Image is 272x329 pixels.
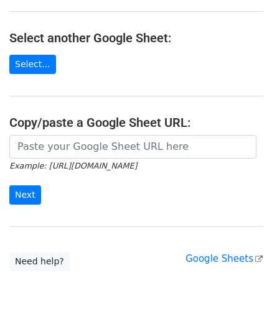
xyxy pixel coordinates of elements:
[9,135,256,159] input: Paste your Google Sheet URL here
[210,269,272,329] iframe: Chat Widget
[185,253,263,264] a: Google Sheets
[9,30,263,45] h4: Select another Google Sheet:
[9,161,137,170] small: Example: [URL][DOMAIN_NAME]
[9,185,41,205] input: Next
[9,115,263,130] h4: Copy/paste a Google Sheet URL:
[9,252,70,271] a: Need help?
[9,55,56,74] a: Select...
